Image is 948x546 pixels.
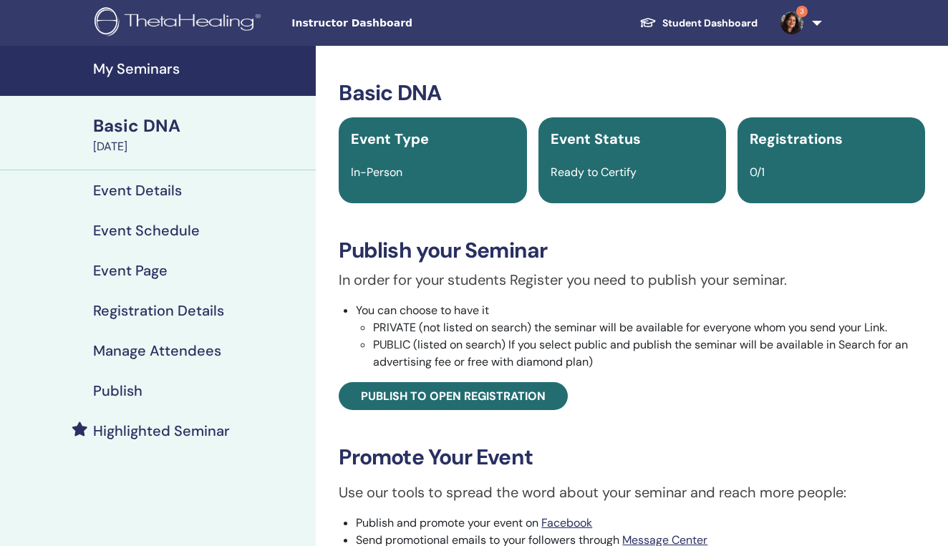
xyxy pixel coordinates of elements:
[93,382,142,399] h4: Publish
[356,302,925,371] li: You can choose to have it
[339,482,925,503] p: Use our tools to spread the word about your seminar and reach more people:
[356,515,925,532] li: Publish and promote your event on
[93,342,221,359] h4: Manage Attendees
[291,16,506,31] span: Instructor Dashboard
[93,114,307,138] div: Basic DNA
[351,130,429,148] span: Event Type
[93,182,182,199] h4: Event Details
[93,138,307,155] div: [DATE]
[796,6,808,17] span: 3
[93,60,307,77] h4: My Seminars
[750,165,765,180] span: 0/1
[93,422,230,439] h4: Highlighted Seminar
[750,130,843,148] span: Registrations
[339,238,925,263] h3: Publish your Seminar
[639,16,657,29] img: graduation-cap-white.svg
[551,165,637,180] span: Ready to Certify
[780,11,803,34] img: default.jpg
[541,515,592,530] a: Facebook
[373,319,925,336] li: PRIVATE (not listed on search) the seminar will be available for everyone whom you send your Link.
[93,222,200,239] h4: Event Schedule
[95,7,266,39] img: logo.png
[339,444,925,470] h3: Promote Your Event
[93,302,224,319] h4: Registration Details
[339,382,568,410] a: Publish to open registration
[339,80,925,106] h3: Basic DNA
[339,269,925,291] p: In order for your students Register you need to publish your seminar.
[551,130,641,148] span: Event Status
[93,262,168,279] h4: Event Page
[351,165,402,180] span: In-Person
[628,10,769,36] a: Student Dashboard
[361,389,546,404] span: Publish to open registration
[373,336,925,371] li: PUBLIC (listed on search) If you select public and publish the seminar will be available in Searc...
[84,114,316,155] a: Basic DNA[DATE]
